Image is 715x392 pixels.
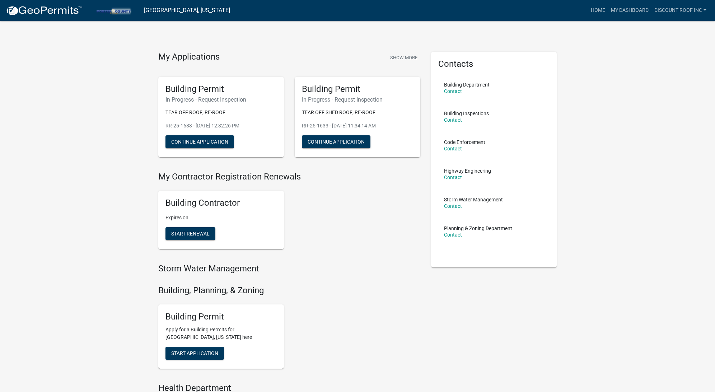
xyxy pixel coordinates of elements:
p: Building Inspections [444,111,489,116]
p: Apply for a Building Permits for [GEOGRAPHIC_DATA], [US_STATE] here [165,326,277,341]
span: Start Renewal [171,231,210,237]
a: Discount Roof Inc [651,4,709,17]
a: My Dashboard [608,4,651,17]
h5: Building Permit [165,84,277,94]
img: Porter County, Indiana [88,5,138,15]
a: Contact [444,232,462,238]
button: Start Application [165,347,224,360]
p: Code Enforcement [444,140,485,145]
h5: Building Permit [302,84,413,94]
p: TEAR OFF ROOF; RE-ROOF [165,109,277,116]
button: Continue Application [302,135,370,148]
a: Home [588,4,608,17]
h4: My Contractor Registration Renewals [158,172,420,182]
h4: Building, Planning, & Zoning [158,285,420,296]
a: Contact [444,117,462,123]
p: Storm Water Management [444,197,503,202]
h5: Building Contractor [165,198,277,208]
p: Expires on [165,214,277,221]
p: RR-25-1633 - [DATE] 11:34:14 AM [302,122,413,130]
p: RR-25-1683 - [DATE] 12:32:26 PM [165,122,277,130]
a: Contact [444,203,462,209]
p: Planning & Zoning Department [444,226,512,231]
a: Contact [444,174,462,180]
p: Building Department [444,82,490,87]
button: Continue Application [165,135,234,148]
wm-registration-list-section: My Contractor Registration Renewals [158,172,420,255]
span: Start Application [171,350,218,356]
h4: Storm Water Management [158,263,420,274]
a: Contact [444,146,462,151]
h5: Contacts [438,59,550,69]
h6: In Progress - Request Inspection [165,96,277,103]
p: TEAR OFF SHED ROOF; RE-ROOF [302,109,413,116]
a: [GEOGRAPHIC_DATA], [US_STATE] [144,4,230,17]
h6: In Progress - Request Inspection [302,96,413,103]
button: Start Renewal [165,227,215,240]
h5: Building Permit [165,312,277,322]
button: Show More [387,52,420,64]
a: Contact [444,88,462,94]
p: Highway Engineering [444,168,491,173]
h4: My Applications [158,52,220,62]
